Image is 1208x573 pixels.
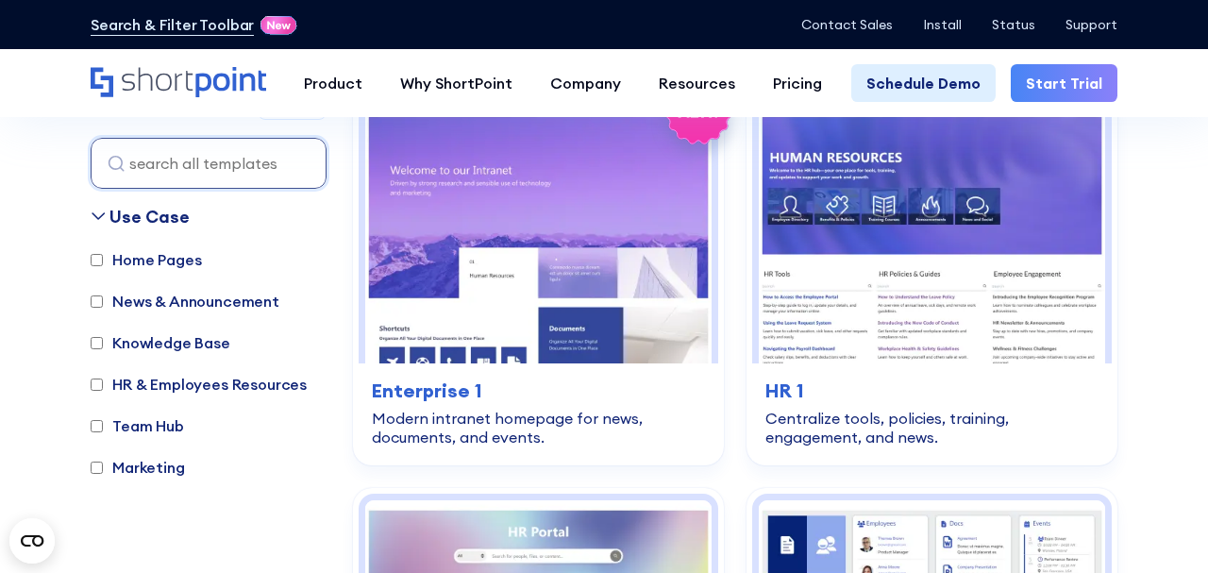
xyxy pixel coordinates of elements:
label: Home Pages [91,248,201,271]
label: Knowledge Base [91,331,230,354]
h3: Enterprise 1 [372,377,705,405]
label: Marketing [91,456,185,479]
a: Schedule Demo [851,64,996,102]
a: Start Trial [1011,64,1117,102]
a: Contact Sales [801,17,893,32]
input: Team Hub [91,420,103,432]
a: HR 1 – Human Resources Template: Centralize tools, policies, training, engagement, and news.HR 1C... [747,94,1117,465]
a: Enterprise 1 – SharePoint Homepage Design: Modern intranet homepage for news, documents, and even... [353,94,724,465]
input: Knowledge Base [91,337,103,349]
a: Home [91,67,266,99]
a: Support [1065,17,1117,32]
a: Company [531,64,640,102]
label: News & Announcement [91,290,279,312]
div: Modern intranet homepage for news, documents, and events. [372,409,705,447]
a: Why ShortPoint [381,64,531,102]
button: Open CMP widget [9,518,55,564]
img: HR 1 – Human Resources Template: Centralize tools, policies, training, engagement, and news. [759,107,1105,363]
div: Resources [659,72,735,94]
a: Search & Filter Toolbar [91,13,254,36]
div: Product [304,72,362,94]
div: Why ShortPoint [400,72,512,94]
div: Pricing [773,72,822,94]
h3: HR 1 [765,377,1099,405]
label: Team Hub [91,414,184,437]
div: Use Case [109,204,190,229]
div: Company [550,72,621,94]
img: Enterprise 1 – SharePoint Homepage Design: Modern intranet homepage for news, documents, and events. [365,107,712,363]
a: Pricing [754,64,841,102]
input: search all templates [91,138,327,189]
a: Resources [640,64,754,102]
div: Centralize tools, policies, training, engagement, and news. [765,409,1099,447]
input: Marketing [91,462,103,474]
input: News & Announcement [91,295,103,308]
iframe: Chat Widget [1114,482,1208,573]
label: HR & Employees Resources [91,373,307,396]
a: Status [992,17,1035,32]
input: Home Pages [91,254,103,266]
input: HR & Employees Resources [91,379,103,391]
a: Install [923,17,962,32]
a: Product [285,64,381,102]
